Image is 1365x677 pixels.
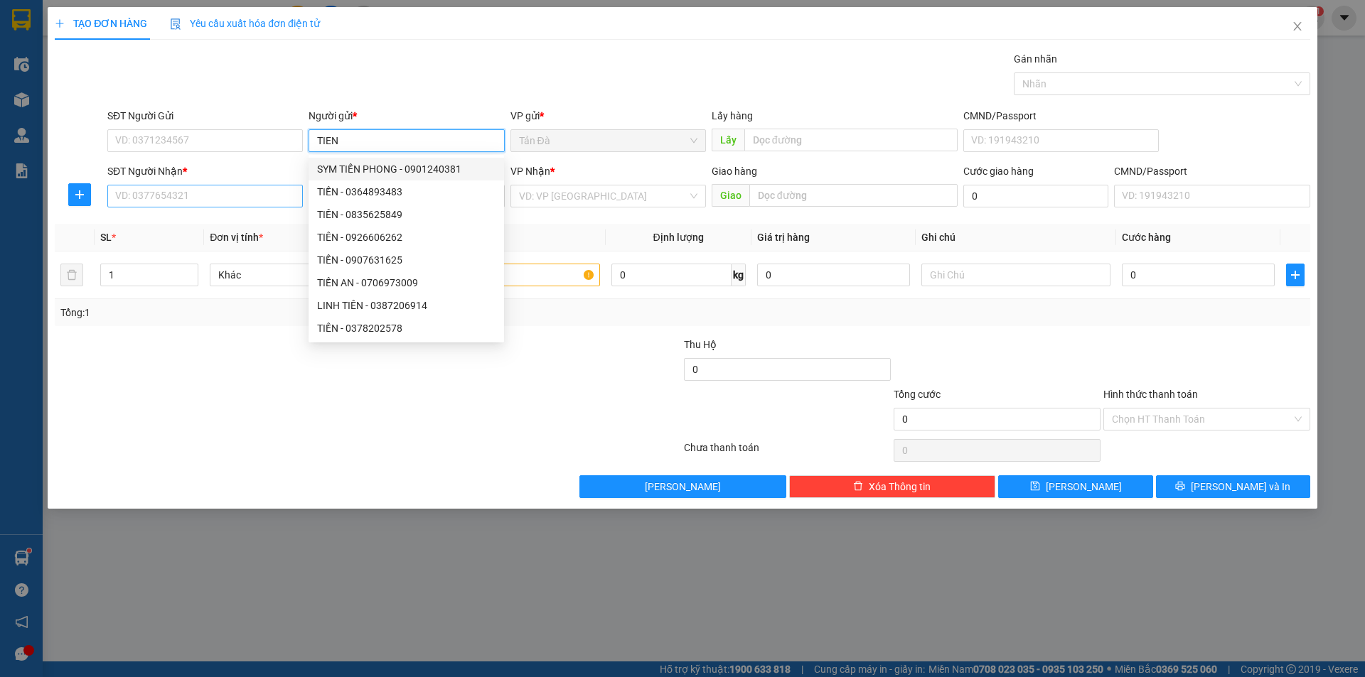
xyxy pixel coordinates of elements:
[309,271,504,294] div: TIẾN AN - 0706973009
[317,275,496,291] div: TIẾN AN - 0706973009
[69,189,90,200] span: plus
[317,298,496,313] div: LINH TIÊN - 0387206914
[712,166,757,177] span: Giao hàng
[1156,475,1310,498] button: printer[PERSON_NAME] và In
[712,184,749,207] span: Giao
[684,339,717,350] span: Thu Hộ
[963,185,1108,207] input: Cước giao hàng
[309,158,504,180] div: SYM TIẾN PHONG - 0901240381
[744,129,958,151] input: Dọc đường
[107,108,303,124] div: SĐT Người Gửi
[317,184,496,200] div: TIỀN - 0364893483
[317,207,496,222] div: TIỀN - 0835625849
[579,475,786,498] button: [PERSON_NAME]
[1114,163,1310,179] div: CMND/Passport
[894,389,941,400] span: Tổng cước
[712,129,744,151] span: Lấy
[1014,53,1057,65] label: Gán nhãn
[869,479,931,494] span: Xóa Thông tin
[410,264,599,286] input: VD: Bàn, Ghế
[317,252,496,268] div: TIỀN - 0907631625
[789,475,996,498] button: deleteXóa Thông tin
[1286,264,1305,286] button: plus
[48,11,166,97] b: Công Ty xe khách HIỆP THÀNH
[732,264,746,286] span: kg
[309,317,504,340] div: TIỀN - 0378202578
[916,224,1116,251] th: Ghi chú
[210,232,263,243] span: Đơn vị tính
[80,102,369,191] h2: VP Nhận: [GEOGRAPHIC_DATA]
[309,249,504,271] div: TIỀN - 0907631625
[1191,479,1290,494] span: [PERSON_NAME] và In
[645,479,721,494] span: [PERSON_NAME]
[1046,479,1122,494] span: [PERSON_NAME]
[757,232,810,243] span: Giá trị hàng
[963,108,1159,124] div: CMND/Passport
[749,184,958,207] input: Dọc đường
[8,102,114,125] h2: TĐ1508250195
[218,264,390,286] span: Khác
[853,481,863,492] span: delete
[317,229,496,245] div: TIÊN - 0926606262
[107,163,303,179] div: SĐT Người Nhận
[1292,21,1303,32] span: close
[1175,481,1185,492] span: printer
[317,320,496,336] div: TIỀN - 0378202578
[170,18,181,30] img: icon
[317,161,496,177] div: SYM TIẾN PHONG - 0901240381
[653,232,704,243] span: Định lượng
[309,180,504,203] div: TIỀN - 0364893483
[309,294,504,317] div: LINH TIÊN - 0387206914
[60,305,527,320] div: Tổng: 1
[55,18,147,29] span: TẠO ĐƠN HÀNG
[921,264,1110,286] input: Ghi Chú
[682,440,892,465] div: Chưa thanh toán
[510,108,706,124] div: VP gửi
[963,166,1034,177] label: Cước giao hàng
[1103,389,1198,400] label: Hình thức thanh toán
[100,232,112,243] span: SL
[510,166,550,177] span: VP Nhận
[1122,232,1171,243] span: Cước hàng
[1278,7,1317,47] button: Close
[309,108,504,124] div: Người gửi
[1030,481,1040,492] span: save
[170,18,320,29] span: Yêu cầu xuất hóa đơn điện tử
[309,226,504,249] div: TIÊN - 0926606262
[55,18,65,28] span: plus
[712,110,753,121] span: Lấy hàng
[309,203,504,226] div: TIỀN - 0835625849
[519,130,697,151] span: Tản Đà
[757,264,910,286] input: 0
[998,475,1152,498] button: save[PERSON_NAME]
[68,183,91,206] button: plus
[1287,269,1304,281] span: plus
[60,264,83,286] button: delete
